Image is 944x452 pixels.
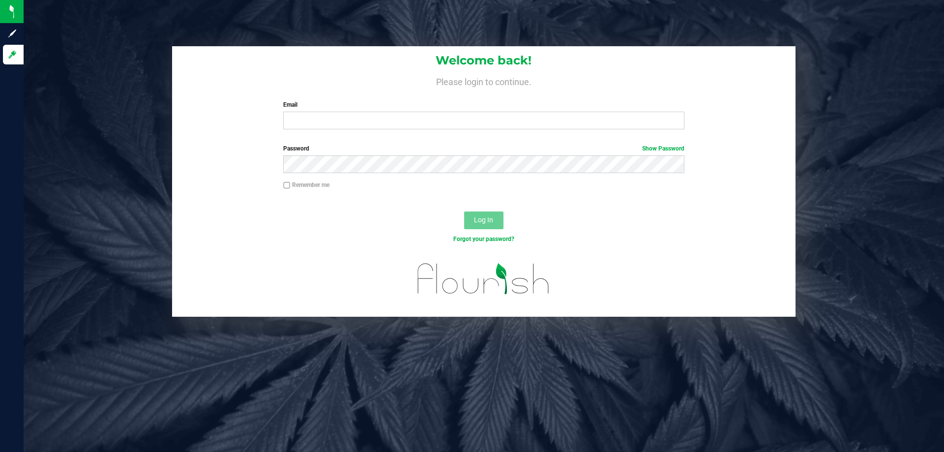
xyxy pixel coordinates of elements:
[453,236,514,242] a: Forgot your password?
[172,54,796,67] h1: Welcome back!
[283,182,290,189] input: Remember me
[172,75,796,87] h4: Please login to continue.
[283,181,329,189] label: Remember me
[7,29,17,38] inline-svg: Sign up
[283,100,684,109] label: Email
[464,211,503,229] button: Log In
[406,254,561,304] img: flourish_logo.svg
[283,145,309,152] span: Password
[7,50,17,60] inline-svg: Log in
[474,216,493,224] span: Log In
[642,145,684,152] a: Show Password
